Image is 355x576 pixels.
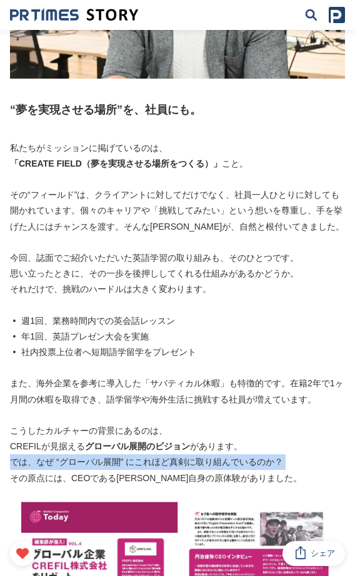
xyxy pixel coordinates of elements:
[10,454,345,470] p: では、なぜ “グローバル展開” にこれほど真剣に取り組んでいるのか？
[282,541,345,566] button: シェア
[10,140,345,156] p: 私たちがミッションに掲げているのは、
[10,250,345,266] p: 今回、誌面でご紹介いただいた英語学習の取り組みも、そのひとつです。
[10,266,345,281] p: 思い立ったときに、その一歩を後押ししてくれる仕組みがあるかどうか。
[10,471,345,486] p: その原点には、CEOである[PERSON_NAME]自身の原体験がありました。
[19,344,345,360] li: 社内投票上位者へ短期語学留学をプレゼント
[19,313,345,329] li: 週1回、業務時間内での英会話レッスン
[10,156,345,172] p: こと。
[10,159,222,168] strong: 「CREATE FIELD（夢を実現させる場所をつくる）」
[10,281,345,297] p: それだけで、挑戦のハードルは大きく変わります。
[10,376,345,407] p: また、海外企業を参考に導入した「サバティカル休暇」も特徴的です。在籍2年で1ヶ月間の休暇を取得でき、語学留学や海外生活に挑戦する社員が増えています。
[85,441,190,451] strong: グローバル展開のビジョン
[19,329,345,344] li: 年1回、英語プレゼン大会を実施
[329,7,345,23] img: prtimes
[10,8,138,22] img: 成果の裏側にあるストーリーをメディアに届ける
[10,187,345,235] p: その“フィールド”は、クライアントに対してだけでなく、社員一人ひとりに対しても開かれています。個々のキャリアや「挑戦してみたい」という想いを尊重し、手を挙げた人にはチャンスを渡す。そんな[PER...
[311,548,335,559] span: シェア
[10,439,345,454] p: CREFILが見据える があります。
[10,8,138,22] a: 成果の裏側にあるストーリーをメディアに届ける 成果の裏側にあるストーリーをメディアに届ける
[10,423,345,439] p: こうしたカルチャーの背景にあるのは、
[10,101,345,119] h2: “夢を実現させる場所”を、社員にも。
